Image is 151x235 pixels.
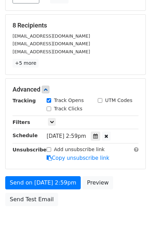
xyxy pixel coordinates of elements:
[13,22,138,29] h5: 8 Recipients
[13,59,39,68] a: +5 more
[13,133,38,138] strong: Schedule
[47,133,86,139] span: [DATE] 2:59pm
[47,155,109,161] a: Copy unsubscribe link
[13,119,30,125] strong: Filters
[13,147,47,152] strong: Unsubscribe
[116,202,151,235] iframe: Chat Widget
[13,86,138,93] h5: Advanced
[13,49,90,54] small: [EMAIL_ADDRESS][DOMAIN_NAME]
[13,98,36,103] strong: Tracking
[82,176,113,189] a: Preview
[5,176,81,189] a: Send on [DATE] 2:59pm
[105,97,132,104] label: UTM Codes
[13,41,90,46] small: [EMAIL_ADDRESS][DOMAIN_NAME]
[5,193,58,206] a: Send Test Email
[54,97,84,104] label: Track Opens
[13,33,90,39] small: [EMAIL_ADDRESS][DOMAIN_NAME]
[54,105,82,112] label: Track Clicks
[54,146,105,153] label: Add unsubscribe link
